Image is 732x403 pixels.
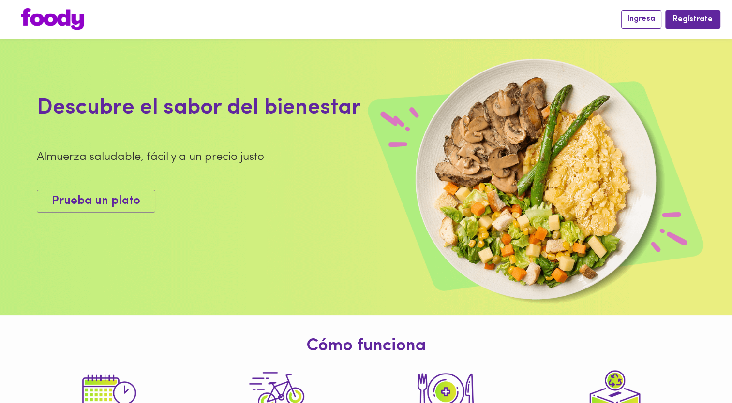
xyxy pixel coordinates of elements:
[676,347,722,393] iframe: Messagebird Livechat Widget
[627,14,655,24] span: Ingresa
[52,194,140,208] span: Prueba un plato
[37,190,155,213] button: Prueba un plato
[7,337,725,356] h1: Cómo funciona
[21,8,84,30] img: logo.png
[37,149,476,165] div: Almuerza saludable, fácil y a un precio justo
[673,15,713,24] span: Regístrate
[621,10,661,28] button: Ingresa
[37,92,476,124] div: Descubre el sabor del bienestar
[665,10,720,28] button: Regístrate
